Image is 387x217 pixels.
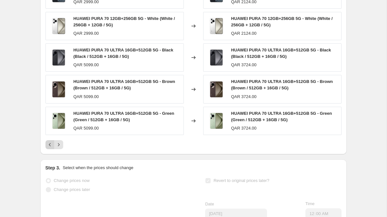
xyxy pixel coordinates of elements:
span: HUAWEI PURA 70 ULTRA 16GB+512GB 5G - Black (Black / 512GB + 16GB / 5G) [231,48,331,59]
span: HUAWEI PURA 70 ULTRA 16GB+512GB 5G - Brown (Brown / 512GB + 16GB / 5G) [231,79,333,90]
nav: Pagination [45,140,63,149]
img: HUAWEI-PURA-70-12GB_256GB-_-WHITE-_-DUAL-CARD_9ac96507-83b5-4f1d-b15a-ed85dc3a9aca_80x.jpg [207,16,226,36]
img: HUAWEI-PURA-70-12GB_256GB-_-WHITE-_-DUAL-CARD_9ac96507-83b5-4f1d-b15a-ed85dc3a9aca_80x.jpg [49,16,68,36]
span: Change prices later [54,187,90,192]
div: QAR 2999.00 [74,30,99,37]
span: HUAWEI PURA 70 12GB+256GB 5G - White (White / 256GB + 12GB / 5G) [74,16,175,27]
span: HUAWEI PURA 70 ULTRA 16GB+512GB 5G - Brown (Brown / 512GB + 16GB / 5G) [74,79,175,90]
img: HUAWEI-PURA-70-ULTRA-16GB_512GB-_-GREEN-_-DUAL-CARD_2d8761ba-d86b-4328-b3c6-4e411d43d3fb_80x.jpg [49,111,68,131]
img: HUAWEI-PURA-70-ULTRA-16GB_512GB-_-GREEN-_-DUAL-CARD_2d8761ba-d86b-4328-b3c6-4e411d43d3fb_80x.jpg [207,111,226,131]
img: HUAWEI-PURA-70-ULTRA-16GB_512GB-_-BROWN-_-DUAL-CARD_fc7c0e5a-294c-40ea-87cb-b8064635ec04_80x.jpg [207,80,226,99]
img: HUAWEI-PURA-70-ULTRA-16GB_512GB-_-BLACK-_-DUAL-CARD_dd429f6d-cd48-4802-b805-d8c10efc4538_80x.jpg [49,48,68,67]
div: QAR 5099.00 [74,125,99,131]
span: HUAWEI PURA 70 ULTRA 16GB+512GB 5G - Green (Green / 512GB + 16GB / 5G) [74,111,174,122]
img: HUAWEI-PURA-70-ULTRA-16GB_512GB-_-BLACK-_-DUAL-CARD_dd429f6d-cd48-4802-b805-d8c10efc4538_80x.jpg [207,48,226,67]
div: QAR 3724.00 [231,125,257,131]
div: QAR 5099.00 [74,62,99,68]
span: HUAWEI PURA 70 12GB+256GB 5G - White (White / 256GB + 12GB / 5G) [231,16,333,27]
div: QAR 3724.00 [231,62,257,68]
div: QAR 5099.00 [74,94,99,100]
span: HUAWEI PURA 70 ULTRA 16GB+512GB 5G - Green (Green / 512GB + 16GB / 5G) [231,111,332,122]
button: Previous [45,140,55,149]
span: Revert to original prices later? [213,178,269,183]
img: HUAWEI-PURA-70-ULTRA-16GB_512GB-_-BROWN-_-DUAL-CARD_fc7c0e5a-294c-40ea-87cb-b8064635ec04_80x.jpg [49,80,68,99]
p: Select when the prices should change [63,165,133,171]
span: Date [205,202,214,206]
span: Time [305,201,314,206]
button: Next [54,140,63,149]
h2: Step 3. [45,165,60,171]
span: Change prices now [54,178,90,183]
span: HUAWEI PURA 70 ULTRA 16GB+512GB 5G - Black (Black / 512GB + 16GB / 5G) [74,48,174,59]
div: QAR 3724.00 [231,94,257,100]
div: QAR 2124.00 [231,30,257,37]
